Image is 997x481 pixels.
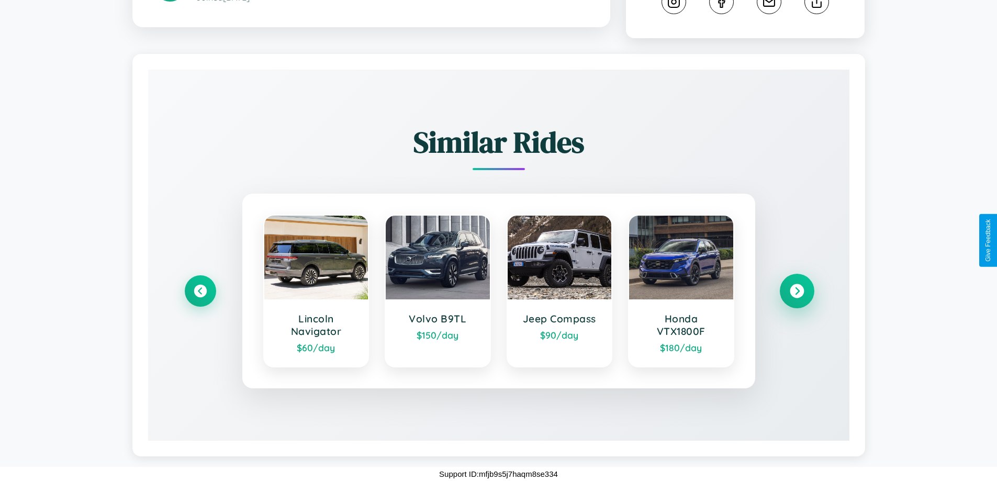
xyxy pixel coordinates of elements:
[518,329,601,341] div: $ 90 /day
[275,342,358,353] div: $ 60 /day
[275,312,358,338] h3: Lincoln Navigator
[507,215,613,367] a: Jeep Compass$90/day
[263,215,369,367] a: Lincoln Navigator$60/day
[984,219,992,262] div: Give Feedback
[185,122,813,162] h2: Similar Rides
[640,342,723,353] div: $ 180 /day
[439,467,558,481] p: Support ID: mfjb9s5j7haqm8se334
[385,215,491,367] a: Volvo B9TL$150/day
[640,312,723,338] h3: Honda VTX1800F
[396,312,479,325] h3: Volvo B9TL
[396,329,479,341] div: $ 150 /day
[628,215,734,367] a: Honda VTX1800F$180/day
[518,312,601,325] h3: Jeep Compass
